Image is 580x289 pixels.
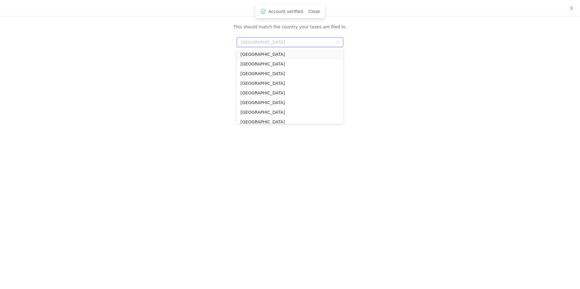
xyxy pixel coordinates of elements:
p: This should match the country your taxes are filed in. [192,24,388,30]
li: [GEOGRAPHIC_DATA] [237,88,343,98]
li: [GEOGRAPHIC_DATA] [237,107,343,117]
p: *This helps to determine your tax and payout settings. [192,49,388,55]
i: icon: close [569,6,574,11]
i: icon: down [336,40,340,45]
li: [GEOGRAPHIC_DATA] [237,69,343,78]
li: [GEOGRAPHIC_DATA] [237,98,343,107]
li: [GEOGRAPHIC_DATA] [237,117,343,127]
span: Account verified. [269,8,304,15]
a: Close [308,9,320,14]
li: [GEOGRAPHIC_DATA] [237,78,343,88]
li: [GEOGRAPHIC_DATA] [237,49,343,59]
li: [GEOGRAPHIC_DATA] [237,59,343,69]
